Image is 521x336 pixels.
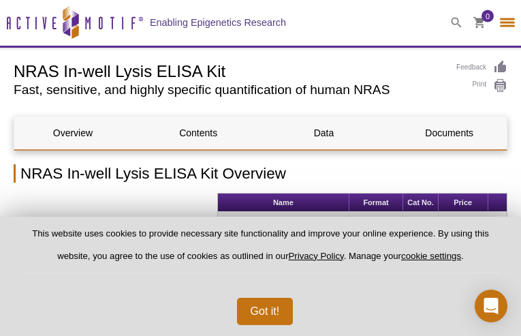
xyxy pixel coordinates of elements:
a: Feedback [456,60,507,75]
a: 0 [473,17,486,31]
h2: NRAS In-well Lysis ELISA Kit Overview [14,164,507,183]
div: Open Intercom Messenger [475,290,507,322]
th: Price [439,194,488,212]
h1: NRAS In-well Lysis ELISA Kit [14,60,443,80]
a: Overview [14,117,131,149]
p: This website uses cookies to provide necessary site functionality and improve your online experie... [22,228,499,273]
h2: Enabling Epigenetics Research [150,16,286,29]
a: Documents [391,117,508,149]
td: 1 x 96 rxns [349,212,404,236]
th: Name [218,194,349,212]
span: 0 [486,10,490,22]
a: Contents [140,117,257,149]
th: Format [349,194,404,212]
a: Data [266,117,383,149]
th: Cat No. [403,194,439,212]
a: Print [456,78,507,93]
td: N/A [439,212,507,236]
h2: Fast, sensitive, and highly specific quantification of human NRAS [14,84,443,96]
td: NRAS In-well Lysis ELISA Kit [218,212,349,236]
td: 52099 [403,212,439,236]
button: Got it! [237,298,294,325]
a: Privacy Policy [289,251,344,261]
button: cookie settings [401,251,461,261]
